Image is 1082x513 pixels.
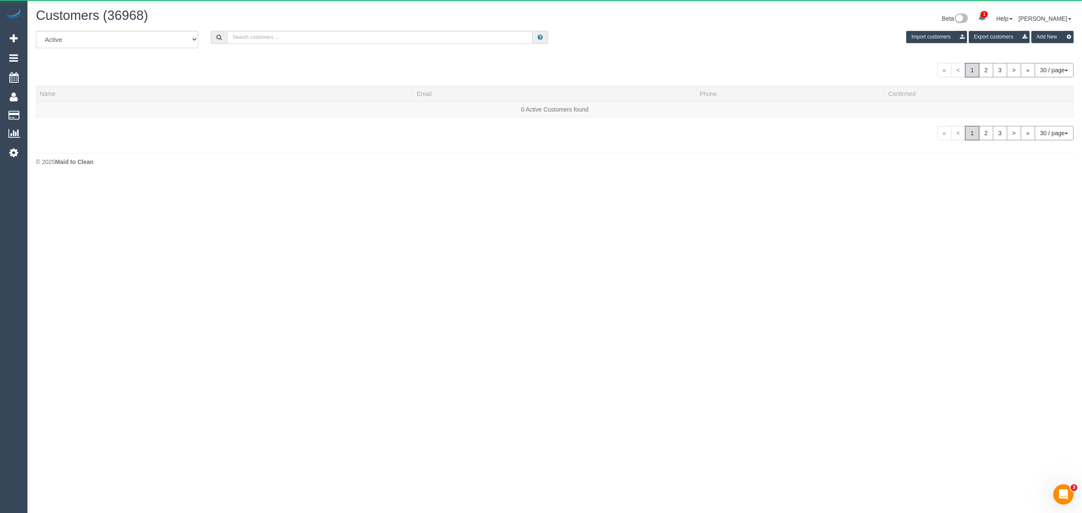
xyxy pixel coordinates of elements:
[1035,63,1074,77] button: 30 / page
[974,8,990,27] a: 1
[951,126,965,140] span: <
[954,14,968,25] img: New interface
[937,63,1074,77] nav: Pagination navigation
[993,126,1007,140] a: 3
[969,31,1030,43] button: Export customers
[906,31,967,43] button: Import customers
[36,8,148,23] span: Customers (36968)
[413,86,696,101] th: Email
[696,86,885,101] th: Phone
[885,86,1073,101] th: Confirmed
[36,158,1074,166] div: © 2025
[55,158,93,165] strong: Maid to Clean
[981,11,988,18] span: 1
[1031,31,1074,43] button: Add New
[965,63,979,77] span: 1
[36,101,1074,117] td: 0 Active Customers found
[951,63,965,77] span: <
[1019,15,1071,22] a: [PERSON_NAME]
[996,15,1013,22] a: Help
[1035,126,1074,140] button: 30 / page
[227,31,533,44] input: Search customers ...
[1007,126,1021,140] a: >
[1021,63,1035,77] a: »
[1053,484,1074,505] iframe: Intercom live chat
[937,63,951,77] span: «
[965,126,979,140] span: 1
[36,86,413,101] th: Name
[979,126,993,140] a: 2
[993,63,1007,77] a: 3
[937,126,951,140] span: «
[1021,126,1035,140] a: »
[1071,484,1077,491] span: 3
[5,8,22,20] img: Automaid Logo
[942,15,968,22] a: Beta
[937,126,1074,140] nav: Pagination navigation
[1007,63,1021,77] a: >
[979,63,993,77] a: 2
